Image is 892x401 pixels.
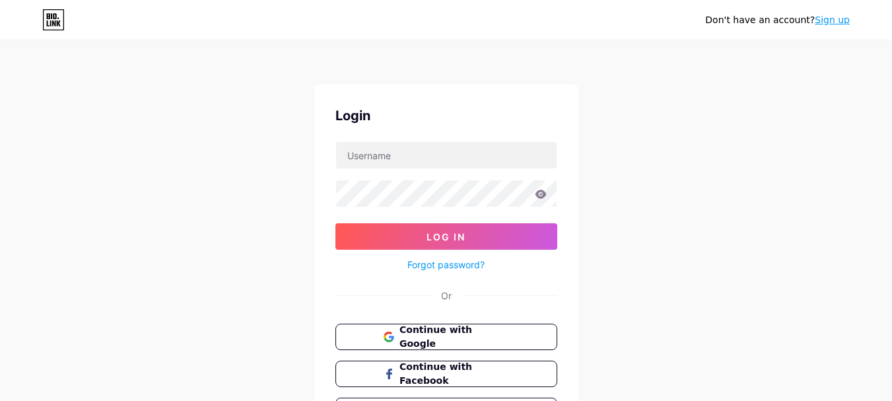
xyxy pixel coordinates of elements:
[335,361,557,387] button: Continue with Facebook
[441,289,452,303] div: Or
[815,15,850,25] a: Sign up
[705,13,850,27] div: Don't have an account?
[407,258,485,272] a: Forgot password?
[336,142,557,168] input: Username
[335,223,557,250] button: Log In
[427,231,465,242] span: Log In
[399,323,508,351] span: Continue with Google
[335,324,557,350] button: Continue with Google
[399,360,508,388] span: Continue with Facebook
[335,106,557,126] div: Login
